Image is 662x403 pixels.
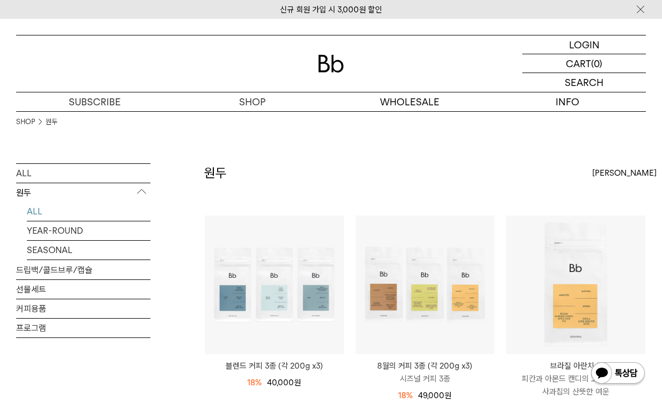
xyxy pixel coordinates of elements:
[16,299,150,318] a: 커피용품
[267,378,301,387] span: 40,000
[356,372,495,385] p: 시즈널 커피 3종
[16,183,150,203] p: 원두
[569,35,600,54] p: LOGIN
[46,117,57,127] a: 원두
[506,359,645,372] p: 브라질 아란치스
[331,92,488,111] p: WHOLESALE
[16,319,150,337] a: 프로그램
[174,92,331,111] a: SHOP
[506,372,645,398] p: 피칸과 아몬드 캔디의 고소한 단맛, 사과칩의 산뜻한 여운
[27,202,150,221] a: ALL
[204,164,227,182] h2: 원두
[398,389,413,402] div: 18%
[27,221,150,240] a: YEAR-ROUND
[16,164,150,183] a: ALL
[418,391,451,400] span: 49,000
[16,261,150,279] a: 드립백/콜드브루/캡슐
[591,54,602,73] p: (0)
[318,55,344,73] img: 로고
[444,391,451,400] span: 원
[294,378,301,387] span: 원
[488,92,646,111] p: INFO
[356,359,495,372] p: 8월의 커피 3종 (각 200g x3)
[566,54,591,73] p: CART
[506,215,645,355] img: 브라질 아란치스
[205,215,344,355] img: 블렌드 커피 3종 (각 200g x3)
[247,376,262,389] div: 18%
[16,280,150,299] a: 선물세트
[356,359,495,385] a: 8월의 커피 3종 (각 200g x3) 시즈널 커피 3종
[280,5,382,15] a: 신규 회원 가입 시 3,000원 할인
[592,167,657,179] span: [PERSON_NAME]
[590,361,646,387] img: 카카오톡 채널 1:1 채팅 버튼
[16,92,174,111] a: SUBSCRIBE
[565,73,603,92] p: SEARCH
[16,117,35,127] a: SHOP
[27,241,150,260] a: SEASONAL
[205,359,344,372] a: 블렌드 커피 3종 (각 200g x3)
[356,215,495,355] img: 8월의 커피 3종 (각 200g x3)
[522,35,646,54] a: LOGIN
[522,54,646,73] a: CART (0)
[506,359,645,398] a: 브라질 아란치스 피칸과 아몬드 캔디의 고소한 단맛, 사과칩의 산뜻한 여운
